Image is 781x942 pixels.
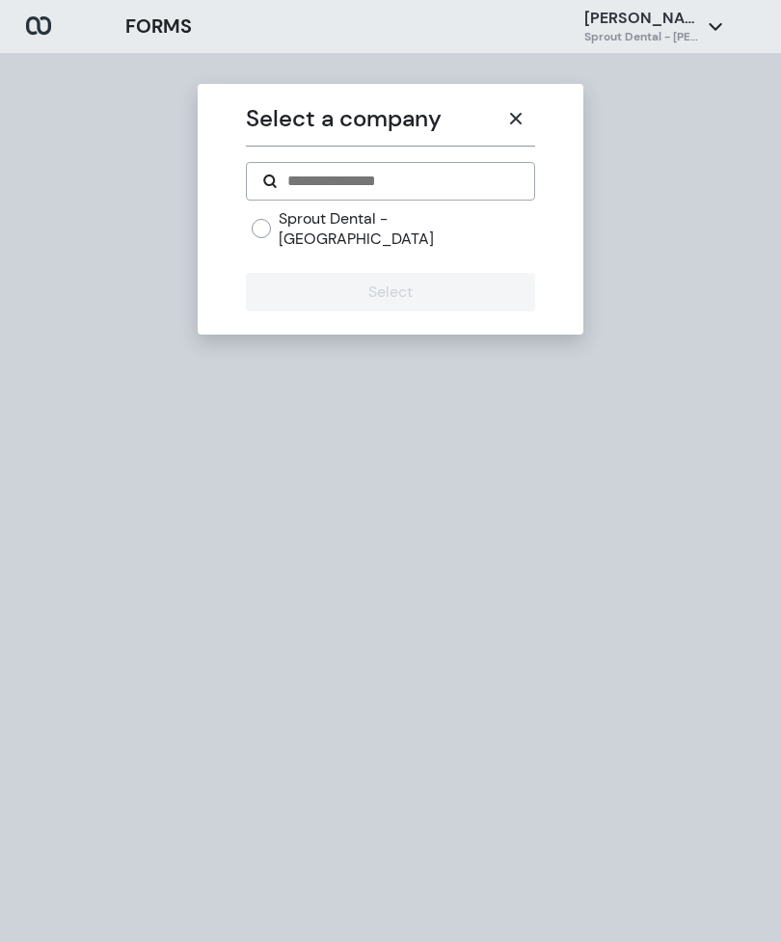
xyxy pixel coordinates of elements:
[584,8,700,29] p: [PERSON_NAME]
[125,12,192,41] h3: FORMS
[246,273,534,311] button: Select
[285,170,518,193] input: Search
[279,208,534,250] label: Sprout Dental - [GEOGRAPHIC_DATA]
[246,101,496,136] p: Select a company
[584,29,700,45] h6: Sprout Dental - [PERSON_NAME]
